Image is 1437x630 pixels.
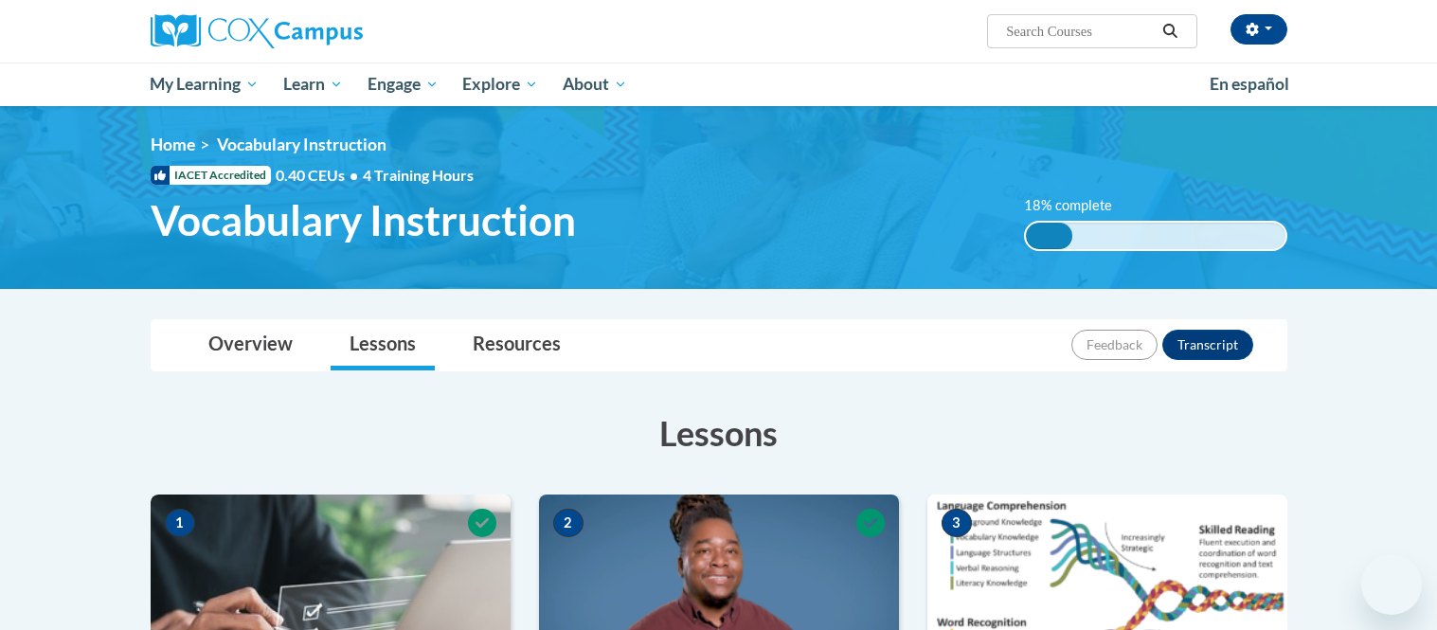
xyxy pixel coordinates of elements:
[1004,20,1156,43] input: Search Courses
[150,73,259,96] span: My Learning
[151,166,271,185] span: IACET Accredited
[151,195,576,245] span: Vocabulary Instruction
[151,409,1287,457] h3: Lessons
[331,320,435,370] a: Lessons
[165,509,195,537] span: 1
[151,14,363,48] img: Cox Campus
[217,135,386,154] span: Vocabulary Instruction
[271,63,355,106] a: Learn
[363,166,474,184] span: 4 Training Hours
[1026,223,1072,249] div: 18% complete
[138,63,272,106] a: My Learning
[1361,554,1422,615] iframe: Button to launch messaging window
[1230,14,1287,45] button: Account Settings
[189,320,312,370] a: Overview
[462,73,538,96] span: Explore
[1210,74,1289,94] span: En español
[450,63,550,106] a: Explore
[563,73,627,96] span: About
[1156,20,1184,43] button: Search
[151,135,195,154] a: Home
[1071,330,1158,360] button: Feedback
[276,165,363,186] span: 0.40 CEUs
[355,63,451,106] a: Engage
[454,320,580,370] a: Resources
[151,14,511,48] a: Cox Campus
[1024,195,1133,216] label: 18% complete
[283,73,343,96] span: Learn
[368,73,439,96] span: Engage
[942,509,972,537] span: 3
[1197,64,1302,104] a: En español
[122,63,1316,106] div: Main menu
[550,63,639,106] a: About
[350,166,358,184] span: •
[553,509,584,537] span: 2
[1162,330,1253,360] button: Transcript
